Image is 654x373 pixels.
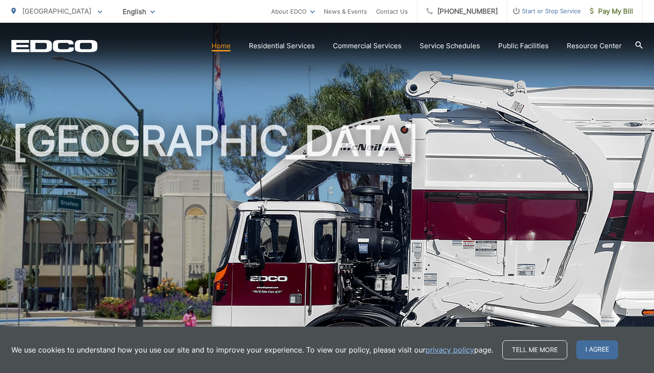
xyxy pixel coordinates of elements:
span: Pay My Bill [590,6,633,17]
a: Service Schedules [420,40,480,51]
a: Residential Services [249,40,315,51]
a: Public Facilities [498,40,549,51]
a: Resource Center [567,40,622,51]
a: Commercial Services [333,40,401,51]
span: I agree [576,340,618,359]
a: About EDCO [271,6,315,17]
a: Home [212,40,231,51]
span: [GEOGRAPHIC_DATA] [22,7,91,15]
a: Tell me more [502,340,567,359]
p: We use cookies to understand how you use our site and to improve your experience. To view our pol... [11,344,493,355]
a: News & Events [324,6,367,17]
span: English [116,4,162,20]
a: Contact Us [376,6,408,17]
a: privacy policy [426,344,474,355]
a: EDCD logo. Return to the homepage. [11,40,98,52]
